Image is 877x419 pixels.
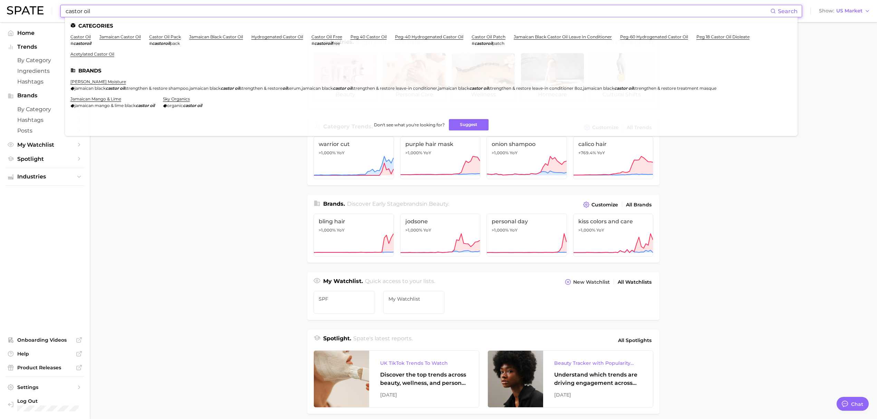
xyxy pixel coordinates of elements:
[70,41,73,46] span: #
[514,34,612,39] a: jamaican black castor oil leave in conditioner
[6,55,84,66] a: by Category
[314,291,375,314] a: SPF
[380,391,468,399] div: [DATE]
[240,86,282,91] span: strengthen & restore
[17,117,73,123] span: Hashtags
[347,201,449,207] span: Discover Early Stage brands in .
[319,296,370,302] span: SPF
[17,57,73,64] span: by Category
[70,23,792,29] li: Categories
[167,103,183,108] span: organic
[251,34,303,39] a: hydrogenated castor oil
[438,86,469,91] span: jamaican black
[319,218,389,225] span: bling hair
[6,90,84,101] button: Brands
[347,86,352,91] em: oil
[333,86,346,91] em: castor
[573,279,610,285] span: New Watchlist
[578,227,595,233] span: >1,000%
[17,68,73,74] span: Ingredients
[150,103,155,108] em: oil
[616,334,653,346] a: All Spotlights
[423,227,431,233] span: YoY
[581,200,620,209] button: Customize
[235,86,240,91] em: oil
[99,34,141,39] a: jamaican castor oil
[578,218,648,225] span: kiss colors and care
[7,6,44,14] img: SPATE
[6,104,84,115] a: by Category
[6,349,84,359] a: Help
[332,41,340,46] span: free
[449,119,489,130] button: Suggest
[6,115,84,125] a: Hashtags
[405,141,475,147] span: purple hair mask
[614,86,627,91] em: castor
[380,371,468,387] div: Discover the top trends across beauty, wellness, and personal care on TikTok [GEOGRAPHIC_DATA].
[314,136,394,179] a: warrior cut>1,000% YoY
[353,334,413,346] h2: Spate's latest reports.
[6,139,84,150] a: My Watchlist
[819,9,834,13] span: Show
[383,291,445,314] a: My Watchlist
[469,86,482,91] em: castor
[70,68,792,74] li: Brands
[6,28,84,38] a: Home
[6,66,84,76] a: Ingredients
[183,103,196,108] em: castor
[578,141,648,147] span: calico hair
[17,351,73,357] span: Help
[488,86,582,91] span: strengthen & restore leave-in conditioner 8oz
[152,41,170,46] em: castoroil
[374,122,445,127] span: Don't see what you're looking for?
[17,44,73,50] span: Trends
[6,154,84,164] a: Spotlight
[337,227,345,233] span: YoY
[17,92,73,99] span: Brands
[597,150,605,156] span: YoY
[170,41,180,46] span: pack
[149,41,152,46] span: #
[620,34,688,39] a: peg-60 hydrogenated castor oil
[563,277,611,287] button: New Watchlist
[17,398,91,404] span: Log Out
[323,201,345,207] span: Brands .
[120,86,125,91] em: oil
[189,34,243,39] a: jamaican black castor oil
[350,34,387,39] a: peg 40 castor oil
[302,86,333,91] span: jamaican black
[314,214,394,256] a: bling hair>1,000% YoY
[472,41,474,46] span: #
[287,86,301,91] span: serum
[488,350,653,408] a: Beauty Tracker with Popularity IndexUnderstand which trends are driving engagement across platfor...
[492,227,509,233] span: >1,000%
[429,201,448,207] span: beauty
[388,296,440,302] span: My Watchlist
[352,86,437,91] span: strengthen & restore leave-in conditioner
[618,279,652,285] span: All Watchlists
[624,200,653,209] a: All Brands
[573,136,654,179] a: calico hair+769.4% YoY
[221,86,234,91] em: castor
[817,7,872,16] button: ShowUS Market
[323,334,351,346] h1: Spotlight.
[149,34,181,39] a: castor oil pack
[405,150,422,155] span: >1,000%
[578,150,596,155] span: +769.4%
[17,156,73,162] span: Spotlight
[492,41,504,46] span: patch
[554,391,642,399] div: [DATE]
[17,384,73,390] span: Settings
[472,34,505,39] a: castor oil patch
[163,96,190,101] a: sky organics
[17,78,73,85] span: Hashtags
[696,34,750,39] a: peg 18 castor oil dioleate
[486,136,567,179] a: onion shampoo>1,000% YoY
[106,86,119,91] em: castor
[75,103,136,108] span: jamaican mango & lime black
[6,396,84,413] a: Log out. Currently logged in with e-mail robin.dove@paulaschoice.com.
[65,5,770,17] input: Search here for a brand, industry, or ingredient
[486,214,567,256] a: personal day>1,000% YoY
[17,174,73,180] span: Industries
[628,86,633,91] em: oil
